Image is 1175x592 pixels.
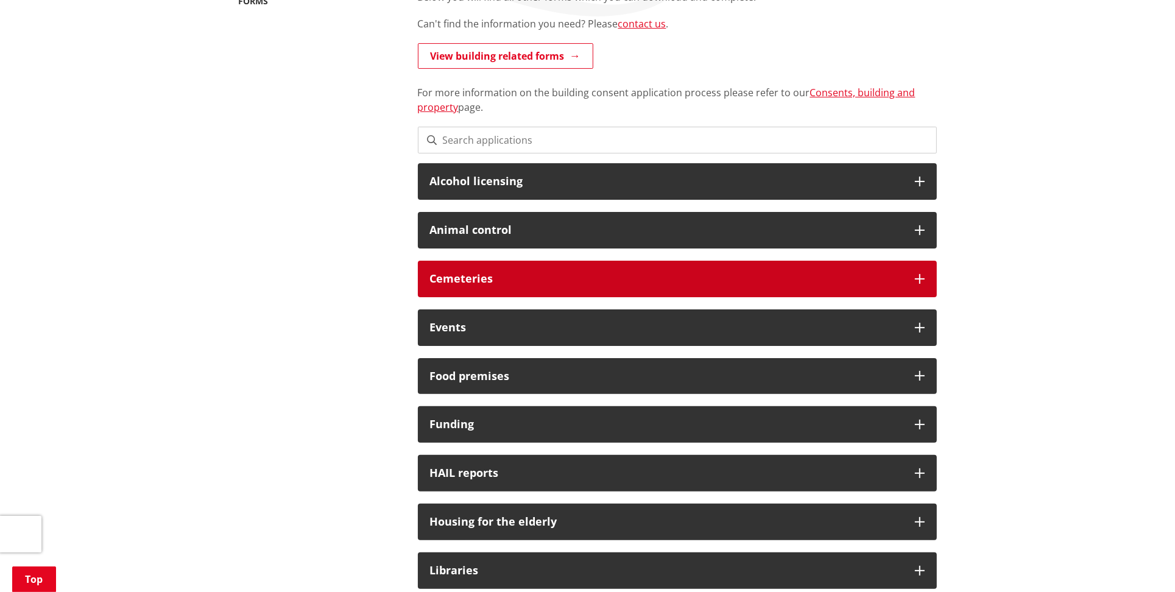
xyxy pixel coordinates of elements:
input: Search applications [418,127,937,153]
a: contact us [618,17,666,30]
h3: Libraries [430,565,903,577]
h3: Animal control [430,224,903,236]
h3: Funding [430,418,903,431]
h3: HAIL reports [430,467,903,479]
a: Top [12,566,56,592]
a: View building related forms [418,43,593,69]
h3: Cemeteries [430,273,903,285]
p: Can't find the information you need? Please . [418,16,937,31]
h3: Alcohol licensing [430,175,903,188]
p: For more information on the building consent application process please refer to our page. [418,71,937,115]
h3: Housing for the elderly [430,516,903,528]
h3: Food premises [430,370,903,382]
iframe: Messenger Launcher [1119,541,1163,585]
h3: Events [430,322,903,334]
a: Consents, building and property [418,86,916,114]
